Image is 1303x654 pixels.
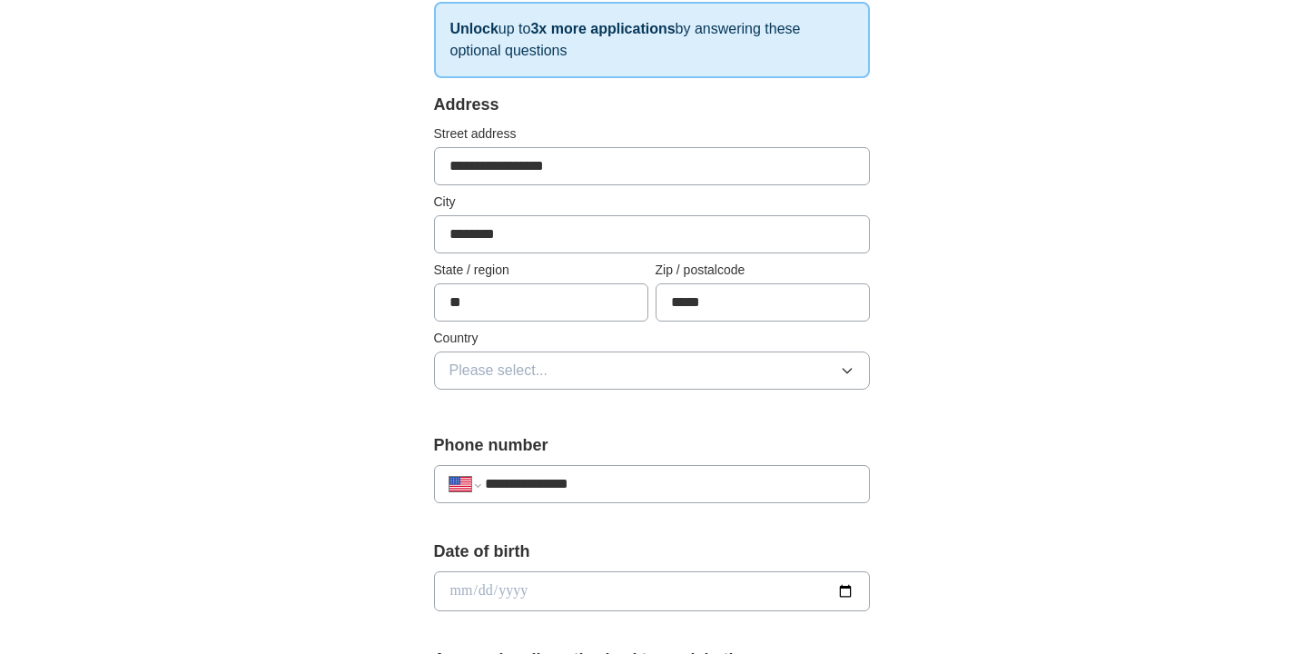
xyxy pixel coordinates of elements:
button: Please select... [434,352,870,390]
label: Country [434,329,870,348]
strong: 3x more applications [530,21,675,36]
label: Zip / postalcode [656,261,870,280]
label: State / region [434,261,648,280]
label: Date of birth [434,540,870,564]
div: Address [434,93,870,117]
strong: Unlock [450,21,498,36]
label: City [434,193,870,212]
p: up to by answering these optional questions [434,2,870,78]
label: Street address [434,124,870,144]
span: Please select... [449,360,548,381]
label: Phone number [434,433,870,458]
